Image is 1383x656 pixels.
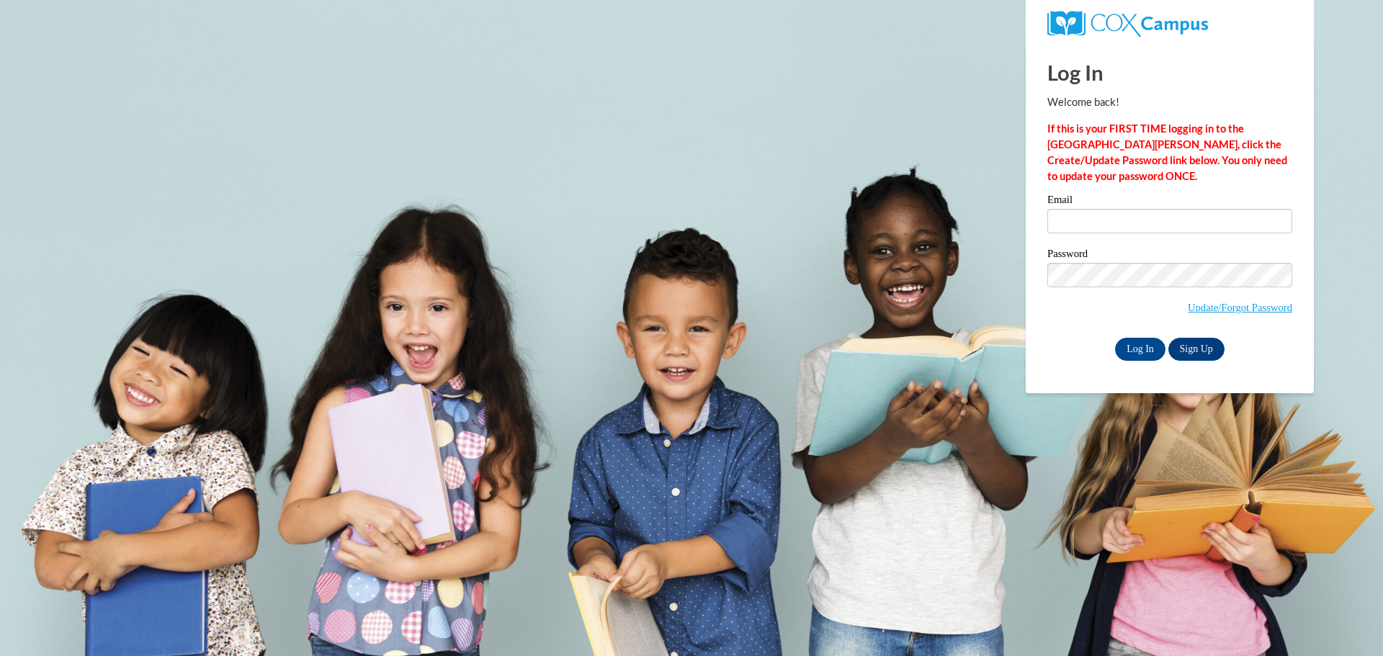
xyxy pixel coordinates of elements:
p: Welcome back! [1047,94,1292,110]
input: Log In [1115,338,1165,361]
strong: If this is your FIRST TIME logging in to the [GEOGRAPHIC_DATA][PERSON_NAME], click the Create/Upd... [1047,122,1287,182]
img: COX Campus [1047,11,1208,37]
a: Sign Up [1168,338,1225,361]
a: Update/Forgot Password [1188,302,1292,313]
label: Email [1047,194,1292,209]
label: Password [1047,248,1292,263]
h1: Log In [1047,58,1292,87]
a: COX Campus [1047,17,1208,29]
